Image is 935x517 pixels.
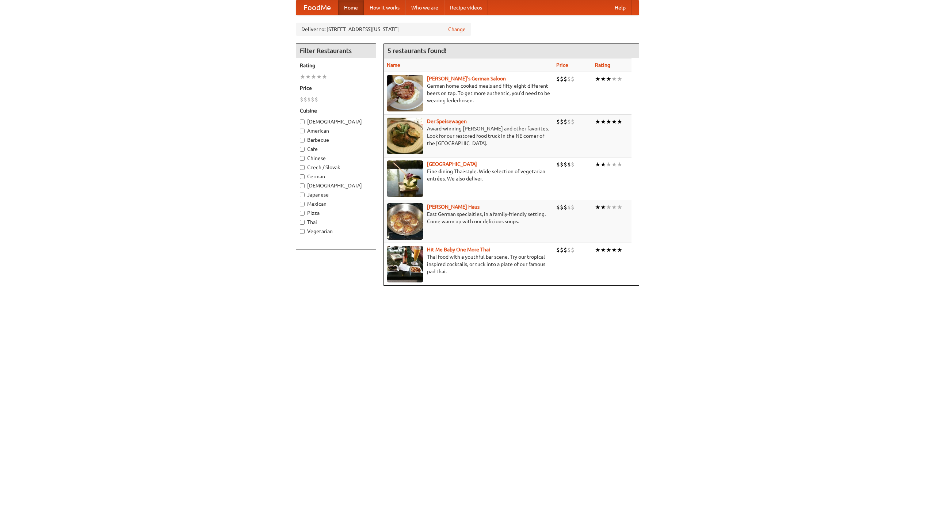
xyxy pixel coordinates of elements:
p: German home-cooked meals and fifty-eight different beers on tap. To get more authentic, you'd nee... [387,82,550,104]
li: $ [564,203,567,211]
input: Chinese [300,156,305,161]
li: ★ [617,118,622,126]
label: Thai [300,218,372,226]
li: $ [556,246,560,254]
li: ★ [305,73,311,81]
li: ★ [606,75,611,83]
a: Rating [595,62,610,68]
li: $ [311,95,314,103]
img: speisewagen.jpg [387,118,423,154]
li: $ [564,118,567,126]
img: babythai.jpg [387,246,423,282]
li: $ [564,160,567,168]
li: ★ [606,203,611,211]
li: $ [567,118,571,126]
li: $ [560,118,564,126]
label: Czech / Slovak [300,164,372,171]
li: $ [571,75,575,83]
img: esthers.jpg [387,75,423,111]
li: ★ [322,73,327,81]
a: Name [387,62,400,68]
li: $ [556,203,560,211]
li: ★ [611,160,617,168]
li: $ [560,203,564,211]
h5: Price [300,84,372,92]
input: Czech / Slovak [300,165,305,170]
li: ★ [600,246,606,254]
li: ★ [611,118,617,126]
li: ★ [606,160,611,168]
label: American [300,127,372,134]
b: [PERSON_NAME]'s German Saloon [427,76,506,81]
li: ★ [611,203,617,211]
input: Vegetarian [300,229,305,234]
li: ★ [617,246,622,254]
ng-pluralize: 5 restaurants found! [388,47,447,54]
h4: Filter Restaurants [296,43,376,58]
li: $ [556,118,560,126]
li: $ [571,118,575,126]
li: $ [567,160,571,168]
li: ★ [600,118,606,126]
li: $ [567,203,571,211]
li: ★ [611,246,617,254]
img: satay.jpg [387,160,423,197]
label: Chinese [300,155,372,162]
li: ★ [600,203,606,211]
label: Cafe [300,145,372,153]
li: $ [556,75,560,83]
label: [DEMOGRAPHIC_DATA] [300,182,372,189]
li: $ [560,160,564,168]
li: ★ [606,118,611,126]
li: ★ [311,73,316,81]
input: [DEMOGRAPHIC_DATA] [300,119,305,124]
li: ★ [316,73,322,81]
a: Der Speisewagen [427,118,467,124]
div: Deliver to: [STREET_ADDRESS][US_STATE] [296,23,471,36]
li: ★ [617,203,622,211]
li: $ [564,246,567,254]
a: Help [609,0,631,15]
li: $ [304,95,307,103]
label: German [300,173,372,180]
label: Mexican [300,200,372,208]
li: ★ [595,160,600,168]
li: $ [571,203,575,211]
input: Cafe [300,147,305,152]
h5: Rating [300,62,372,69]
a: How it works [364,0,405,15]
li: ★ [600,160,606,168]
input: Mexican [300,202,305,206]
a: Change [448,26,466,33]
a: Price [556,62,568,68]
li: $ [564,75,567,83]
li: ★ [595,246,600,254]
li: ★ [600,75,606,83]
a: Recipe videos [444,0,488,15]
a: Who we are [405,0,444,15]
label: Pizza [300,209,372,217]
label: Vegetarian [300,228,372,235]
li: $ [567,75,571,83]
input: German [300,174,305,179]
input: Japanese [300,193,305,197]
p: Thai food with a youthful bar scene. Try our tropical inspired cocktails, or tuck into a plate of... [387,253,550,275]
li: $ [556,160,560,168]
li: $ [567,246,571,254]
a: [GEOGRAPHIC_DATA] [427,161,477,167]
input: Thai [300,220,305,225]
li: ★ [595,203,600,211]
li: $ [571,246,575,254]
li: $ [300,95,304,103]
li: ★ [617,75,622,83]
li: ★ [595,118,600,126]
label: [DEMOGRAPHIC_DATA] [300,118,372,125]
h5: Cuisine [300,107,372,114]
b: [PERSON_NAME] Haus [427,204,480,210]
li: ★ [617,160,622,168]
li: $ [307,95,311,103]
a: Hit Me Baby One More Thai [427,247,490,252]
li: ★ [606,246,611,254]
a: Home [338,0,364,15]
